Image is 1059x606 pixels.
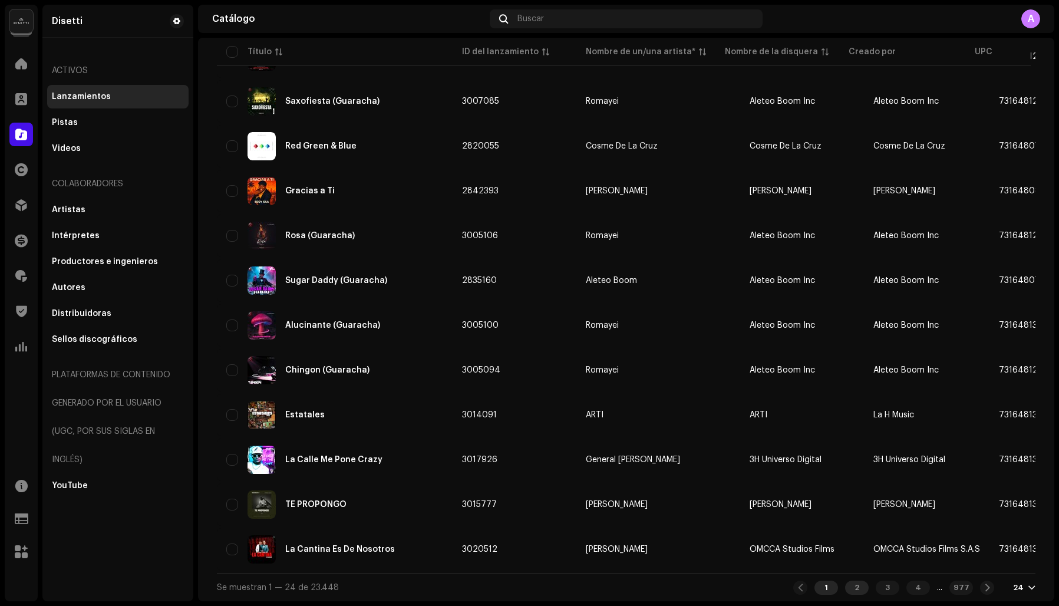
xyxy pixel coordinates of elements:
[462,545,497,554] span: 3020512
[906,581,930,595] div: 4
[462,46,539,58] div: ID del lanzamiento
[52,481,88,490] div: YouTube
[248,490,276,519] img: 6e1b13f0-84a4-45f5-b659-3bdbd0287ed1
[248,266,276,295] img: 8cab0c0a-ed13-4c8c-81ea-3cfd73b94e77
[750,142,822,150] span: Cosme De La Cruz
[1021,9,1040,28] div: A
[873,142,945,150] span: Cosme De La Cruz
[248,222,276,250] img: a8e2a9fa-a3cd-4194-8450-db59e2d8ad40
[586,187,731,195] span: Eddy Saa
[52,118,78,127] div: Pistas
[47,276,189,299] re-m-nav-item: Autores
[285,142,357,150] div: Red Green & Blue
[285,456,382,464] div: La Calle Me Pone Crazy
[248,311,276,340] img: 9776a066-5113-46e6-9c9f-0d216a21a37b
[586,456,731,464] span: General Kingston
[52,335,137,344] div: Sellos discográficos
[873,321,939,330] span: Aleteo Boom Inc
[814,581,838,595] div: 1
[750,545,834,554] span: OMCCA Studios Films
[248,87,276,116] img: 0b4052aa-8be9-4822-9a82-b196bced291c
[285,187,335,195] div: Gracias a Ti
[462,456,497,464] span: 3017926
[52,309,111,318] div: Distribuidoras
[285,366,370,374] div: Chingon (Guaracha)
[750,276,815,285] span: Aleteo Boom Inc
[47,111,189,134] re-m-nav-item: Pistas
[750,500,811,509] span: Jorge Solís
[248,401,276,429] img: db1587e2-4cb9-47cd-9482-72cf853d41c2
[750,456,822,464] span: 3H Universo Digital
[873,366,939,374] span: Aleteo Boom Inc
[873,456,945,464] span: 3H Universo Digital
[248,177,276,205] img: 05d2bdbf-6d79-42c3-a796-26c160acf8f3
[462,500,497,509] span: 3015777
[462,321,499,330] span: 3005100
[586,97,731,106] span: Romayei
[586,321,731,330] span: Romayei
[586,97,619,106] div: Romayei
[750,232,815,240] span: Aleteo Boom Inc
[462,97,499,106] span: 3007085
[725,46,818,58] div: Nombre de la disquera
[248,446,276,474] img: 2a166f98-3996-41f0-831c-b137fa3fcd7d
[212,14,485,24] div: Catálogo
[586,545,648,554] div: [PERSON_NAME]
[52,144,81,153] div: Videos
[248,535,276,564] img: 2f636569-0b34-40f5-b948-48cf1f8ce6b1
[1013,583,1024,592] div: 24
[949,581,973,595] div: 977
[586,187,648,195] div: [PERSON_NAME]
[586,142,658,150] div: Cosme De La Cruz
[937,583,942,592] div: ...
[47,250,189,274] re-m-nav-item: Productores e ingenieros
[750,321,815,330] span: Aleteo Boom Inc
[586,545,731,554] span: Carlos Iriarte
[47,328,189,351] re-m-nav-item: Sellos discográficos
[217,584,339,592] span: Se muestran 1 — 24 de 23.448
[462,187,499,195] span: 2842393
[586,456,680,464] div: General [PERSON_NAME]
[586,232,619,240] div: Romayei
[52,231,100,241] div: Intérpretes
[47,361,189,474] re-a-nav-header: Plataformas de contenido generado por el usuario (UGC, por sus siglas en inglés)
[52,283,85,292] div: Autores
[873,232,939,240] span: Aleteo Boom Inc
[248,46,272,58] div: Título
[586,276,637,285] div: Aleteo Boom
[586,46,695,58] div: Nombre de un/una artista*
[285,97,380,106] div: Saxofiesta (Guaracha)
[47,170,189,198] re-a-nav-header: Colaboradores
[517,14,544,24] span: Buscar
[873,411,914,419] span: La H Music
[462,411,497,419] span: 3014091
[462,142,499,150] span: 2820055
[52,257,158,266] div: Productores e ingenieros
[586,276,731,285] span: Aleteo Boom
[586,142,731,150] span: Cosme De La Cruz
[47,57,189,85] re-a-nav-header: Activos
[248,132,276,160] img: 5686b830-d954-4284-954d-cbb498a44b4a
[586,321,619,330] div: Romayei
[47,85,189,108] re-m-nav-item: Lanzamientos
[285,276,387,285] div: Sugar Daddy (Guaracha)
[586,500,731,509] span: Jorge Solís
[285,545,395,554] div: La Cantina Es De Nosotros
[462,366,500,374] span: 3005094
[285,411,325,419] div: Estatales
[586,411,603,419] div: ARTI
[750,187,811,195] span: Eddy Saa
[52,92,111,101] div: Lanzamientos
[876,581,899,595] div: 3
[47,224,189,248] re-m-nav-item: Intérpretes
[873,545,980,554] span: OMCCA Studios Films S.A.S
[873,276,939,285] span: Aleteo Boom Inc
[750,97,815,106] span: Aleteo Boom Inc
[285,321,380,330] div: Alucinante (Guaracha)
[845,581,869,595] div: 2
[47,474,189,498] re-m-nav-item: YouTube
[285,500,347,509] div: TE PROPONGO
